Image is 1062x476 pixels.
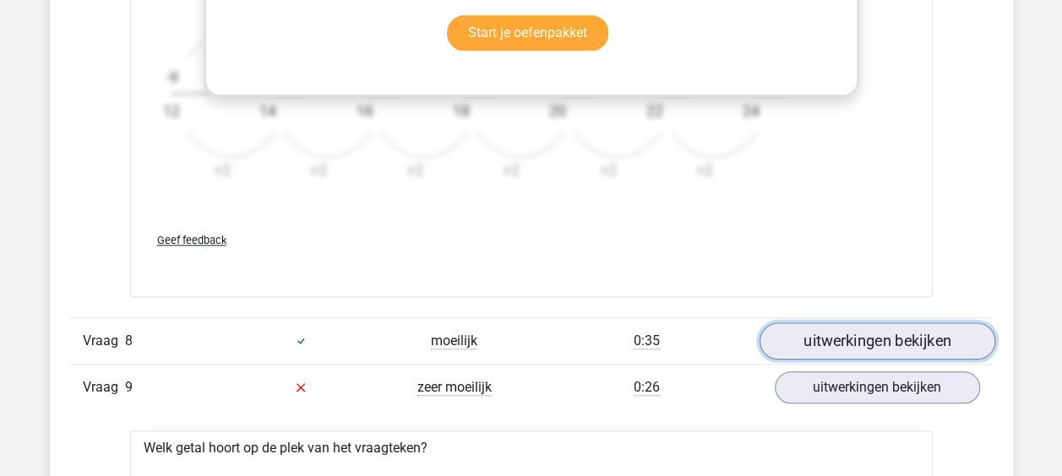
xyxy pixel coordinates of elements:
span: 0:35 [634,333,660,349]
text: 24 [742,102,759,120]
span: moeilijk [431,333,477,349]
text: 18 [452,102,469,120]
text: 22 [645,102,662,120]
span: Geef feedback [157,234,226,246]
text: +2 [503,161,520,179]
text: 12 [163,102,180,120]
span: 8 [125,333,133,349]
text: 16 [356,102,373,120]
span: 0:26 [634,379,660,396]
text: 14 [259,102,276,120]
text: -9 [165,68,177,86]
span: 9 [125,379,133,395]
text: +2 [214,161,231,179]
text: +2 [406,161,423,179]
text: +2 [600,161,617,179]
a: uitwerkingen bekijken [775,371,980,403]
a: uitwerkingen bekijken [759,322,994,360]
text: 20 [549,102,566,120]
span: zeer moeilijk [417,379,492,396]
a: Start je oefenpakket [447,15,608,51]
text: +2 [310,161,327,179]
span: Vraag [83,377,125,398]
text: +2 [696,161,713,179]
span: Vraag [83,331,125,351]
